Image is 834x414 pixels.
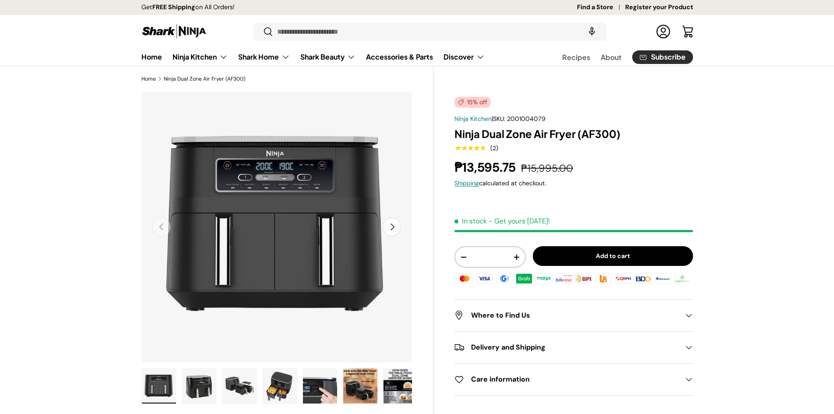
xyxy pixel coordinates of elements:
a: About [601,49,622,66]
img: grabpay [514,272,534,285]
img: Ninja Dual Zone Air Fryer (AF300) [142,368,176,403]
a: Accessories & Parts [366,48,433,65]
a: Shark Home [238,48,290,66]
img: Ninja Dual Zone Air Fryer (AF300) [384,368,418,403]
span: 15% off [454,97,491,108]
p: - Get yours [DATE]! [489,216,550,226]
summary: Care information [454,364,693,395]
img: Ninja Dual Zone Air Fryer (AF300) [343,368,377,403]
img: landbank [673,272,692,285]
h2: Delivery and Shipping [454,342,679,353]
a: Subscribe [632,50,693,64]
img: maya [534,272,553,285]
div: calculated at checkout. [454,179,693,188]
a: Ninja Kitchen [172,48,228,66]
img: qrph [613,272,633,285]
img: Ninja Dual Zone Air Fryer (AF300) [222,368,257,403]
img: master [455,272,474,285]
s: ₱15,995.00 [521,162,573,175]
span: In stock [454,216,487,226]
speech-search-button: Search by voice [578,22,606,41]
h1: Ninja Dual Zone Air Fryer (AF300) [454,127,693,141]
img: gcash [495,272,514,285]
nav: Primary [141,48,485,66]
a: Home [141,76,156,81]
div: 5.0 out of 5.0 stars [454,144,486,152]
summary: Ninja Kitchen [167,48,233,66]
a: Shipping [454,179,479,187]
img: metrobank [653,272,672,285]
img: bdo [633,272,653,285]
span: 2001004079 [507,115,545,123]
img: ubp [594,272,613,285]
summary: Shark Beauty [295,48,361,66]
img: Ninja Dual Zone Air Fryer (AF300) [263,368,297,403]
h2: Where to Find Us [454,310,679,321]
strong: ₱13,595.75 [454,159,518,176]
span: | [492,115,545,123]
a: Ninja Dual Zone Air Fryer (AF300) [164,76,245,81]
a: Recipes [562,49,590,66]
a: Ninja Kitchen [454,115,492,123]
img: visa [475,272,494,285]
a: Home [141,48,162,65]
nav: Secondary [541,48,693,66]
a: Discover [443,48,485,66]
button: Add to cart [533,246,693,266]
span: SKU: [493,115,505,123]
summary: Where to Find Us [454,300,693,331]
span: ★★★★★ [454,144,486,152]
summary: Delivery and Shipping [454,332,693,363]
a: Shark Beauty [300,48,355,66]
img: billease [554,272,574,285]
p: Get on All Orders! [141,3,235,12]
strong: FREE Shipping [152,3,195,11]
img: Ninja Dual Zone Air Fryer (AF300) [182,368,216,403]
h2: Care information [454,374,679,385]
a: Find a Store [577,3,625,12]
span: Subscribe [651,53,686,60]
a: Register your Product [625,3,693,12]
div: (2) [490,145,498,152]
nav: Breadcrumbs [141,75,434,83]
summary: Discover [438,48,490,66]
img: Shark Ninja Philippines [141,23,207,40]
img: bpi [574,272,593,285]
media-gallery: Gallery Viewer [141,92,412,407]
img: Ninja Dual Zone Air Fryer (AF300) [303,368,337,403]
summary: Shark Home [233,48,295,66]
